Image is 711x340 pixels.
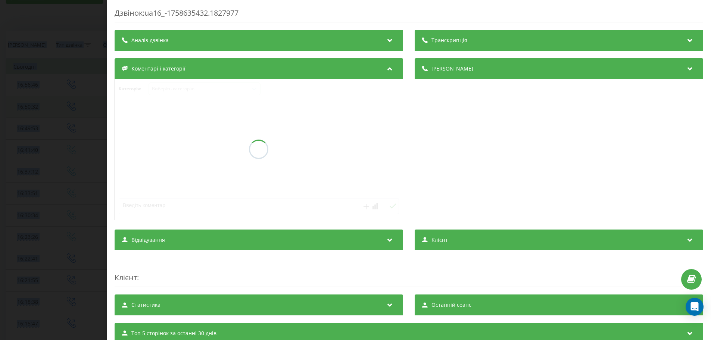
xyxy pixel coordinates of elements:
span: Коментарі і категорії [131,65,185,72]
span: Статистика [131,301,160,309]
span: Клієнт [431,236,448,244]
span: Транскрипція [431,37,467,44]
div: Open Intercom Messenger [686,298,704,316]
span: Аналіз дзвінка [131,37,169,44]
div: : [115,258,703,287]
span: Топ 5 сторінок за останні 30 днів [131,330,216,337]
div: Дзвінок : ua16_-1758635432.1827977 [115,8,703,22]
span: [PERSON_NAME] [431,65,473,72]
span: Останній сеанс [431,301,471,309]
span: Відвідування [131,236,165,244]
span: Клієнт [115,272,137,283]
